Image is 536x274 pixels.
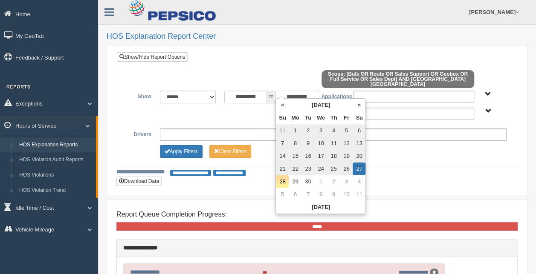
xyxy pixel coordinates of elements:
td: 22 [289,163,301,175]
td: 10 [314,137,327,150]
a: Show/Hide Report Options [117,52,188,62]
h2: HOS Explanation Report Center [107,32,527,41]
th: » [353,99,365,111]
td: 16 [301,150,314,163]
td: 5 [276,188,289,201]
a: HOS Explanation Reports [15,137,96,153]
td: 31 [276,124,289,137]
td: 8 [289,137,301,150]
td: 11 [327,137,340,150]
th: Su [276,111,289,124]
th: Fr [340,111,353,124]
td: 14 [276,150,289,163]
span: Scope: (Bulk OR Route OR Sales Support OR Geobox OR Full Service OR Sales Dept) AND [GEOGRAPHIC_D... [322,70,475,88]
h4: Report Queue Completion Progress: [116,211,518,218]
a: HOS Violation Audit Reports [15,152,96,168]
td: 8 [314,188,327,201]
td: 9 [301,137,314,150]
a: HOS Violation Trend [15,183,96,198]
td: 3 [314,124,327,137]
td: 15 [289,150,301,163]
td: 25 [327,163,340,175]
th: « [276,99,289,111]
td: 7 [301,188,314,201]
th: We [314,111,327,124]
td: 2 [327,175,340,188]
td: 4 [353,175,365,188]
td: 24 [314,163,327,175]
td: 12 [340,137,353,150]
td: 17 [314,150,327,163]
button: Change Filter Options [209,145,252,158]
th: Mo [289,111,301,124]
td: 27 [353,163,365,175]
th: Tu [301,111,314,124]
td: 29 [289,175,301,188]
td: 7 [276,137,289,150]
td: 30 [301,175,314,188]
td: 26 [340,163,353,175]
th: Th [327,111,340,124]
a: HOS Violations [15,168,96,183]
th: [DATE] [276,201,365,214]
td: 1 [314,175,327,188]
td: 19 [340,150,353,163]
td: 9 [327,188,340,201]
label: Drivers [123,128,156,139]
td: 18 [327,150,340,163]
td: 13 [353,137,365,150]
td: 3 [340,175,353,188]
td: 1 [289,124,301,137]
td: 4 [327,124,340,137]
td: 28 [276,175,289,188]
td: 20 [353,150,365,163]
td: 23 [301,163,314,175]
td: 6 [289,188,301,201]
button: Change Filter Options [160,145,203,158]
button: Download Data [116,177,162,186]
td: 11 [353,188,365,201]
td: 21 [276,163,289,175]
th: Sa [353,111,365,124]
td: 2 [301,124,314,137]
span: to [267,91,275,103]
td: 5 [340,124,353,137]
td: 10 [340,188,353,201]
th: [DATE] [289,99,353,111]
label: Show [123,91,156,101]
td: 6 [353,124,365,137]
label: Applications [317,91,349,101]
